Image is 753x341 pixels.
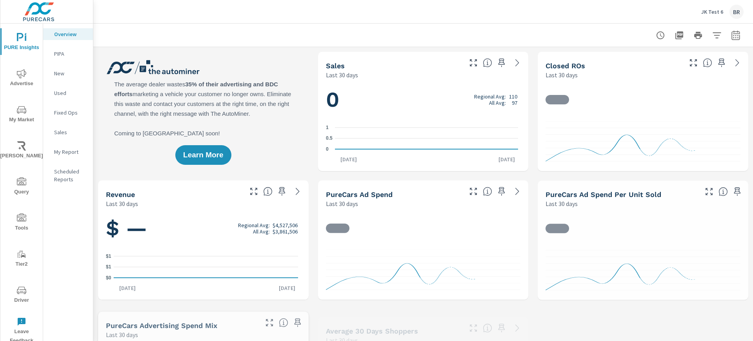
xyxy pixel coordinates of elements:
p: My Report [54,148,87,156]
h5: Closed ROs [546,62,585,70]
button: Make Fullscreen [467,57,480,69]
span: Save this to your personalized report [495,185,508,198]
p: Fixed Ops [54,109,87,117]
div: Used [43,87,93,99]
p: Last 30 days [546,199,578,208]
span: A rolling 30 day total of daily Shoppers on the dealership website, averaged over the selected da... [483,323,492,333]
text: 0.5 [326,136,333,141]
span: Tier2 [3,250,40,269]
p: Sales [54,128,87,136]
p: Last 30 days [106,199,138,208]
p: Last 30 days [326,70,358,80]
p: All Avg: [253,228,270,234]
span: Total sales revenue over the selected date range. [Source: This data is sourced from the dealer’s... [263,187,273,196]
span: Learn More [183,151,223,159]
p: Scheduled Reports [54,168,87,183]
a: See more details in report [511,57,524,69]
p: [DATE] [114,284,141,292]
span: Driver [3,286,40,305]
button: Make Fullscreen [467,322,480,334]
a: See more details in report [731,57,744,69]
h5: PureCars Advertising Spend Mix [106,321,217,330]
span: Query [3,177,40,197]
a: See more details in report [511,185,524,198]
p: 97 [512,100,517,106]
p: Last 30 days [546,70,578,80]
span: Tools [3,213,40,233]
span: Average cost of advertising per each vehicle sold at the dealer over the selected date range. The... [718,187,728,196]
button: Make Fullscreen [703,185,715,198]
text: 0 [326,146,329,152]
button: Make Fullscreen [467,185,480,198]
span: [PERSON_NAME] [3,141,40,160]
h1: $ — [106,215,301,241]
h5: PureCars Ad Spend Per Unit Sold [546,190,661,199]
div: BR [729,5,744,19]
span: Number of Repair Orders Closed by the selected dealership group over the selected time range. [So... [703,58,712,67]
p: [DATE] [273,284,301,292]
p: [DATE] [335,155,362,163]
button: Apply Filters [709,27,725,43]
h5: PureCars Ad Spend [326,190,393,199]
span: Advertise [3,69,40,88]
p: Used [54,89,87,97]
button: "Export Report to PDF" [671,27,687,43]
div: New [43,67,93,79]
div: PIPA [43,48,93,60]
button: Select Date Range [728,27,744,43]
text: $0 [106,275,111,281]
h5: Sales [326,62,345,70]
h5: Average 30 Days Shoppers [326,327,418,335]
button: Print Report [690,27,706,43]
div: Scheduled Reports [43,166,93,185]
span: Save this to your personalized report [715,57,728,69]
h1: 0 [326,86,521,113]
div: My Report [43,146,93,158]
p: $4,527,506 [273,222,298,228]
p: Last 30 days [106,330,138,339]
p: PIPA [54,50,87,58]
p: 110 [509,93,517,100]
a: See more details in report [511,322,524,334]
span: Number of vehicles sold by the dealership over the selected date range. [Source: This data is sou... [483,58,492,67]
div: Sales [43,126,93,138]
text: $1 [106,253,111,259]
text: 1 [326,125,329,130]
p: New [54,69,87,77]
span: Save this to your personalized report [276,185,288,198]
text: $1 [106,264,111,270]
p: JK Test 6 [701,8,723,15]
span: Save this to your personalized report [731,185,744,198]
p: $3,861,506 [273,228,298,234]
span: This table looks at how you compare to the amount of budget you spend per channel as opposed to y... [279,318,288,327]
span: PURE Insights [3,33,40,52]
p: All Avg: [489,100,506,106]
span: Save this to your personalized report [495,322,508,334]
p: [DATE] [493,155,520,163]
div: Fixed Ops [43,107,93,119]
p: Overview [54,30,87,38]
button: Learn More [175,145,231,165]
span: Total cost of media for all PureCars channels for the selected dealership group over the selected... [483,187,492,196]
button: Make Fullscreen [263,316,276,329]
span: My Market [3,105,40,124]
p: Regional Avg: [474,93,506,100]
span: Save this to your personalized report [291,316,304,329]
div: Overview [43,28,93,40]
h5: Revenue [106,190,135,199]
button: Make Fullscreen [247,185,260,198]
p: Last 30 days [326,199,358,208]
span: Save this to your personalized report [495,57,508,69]
button: Make Fullscreen [687,57,700,69]
a: See more details in report [291,185,304,198]
p: Regional Avg: [238,222,270,228]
